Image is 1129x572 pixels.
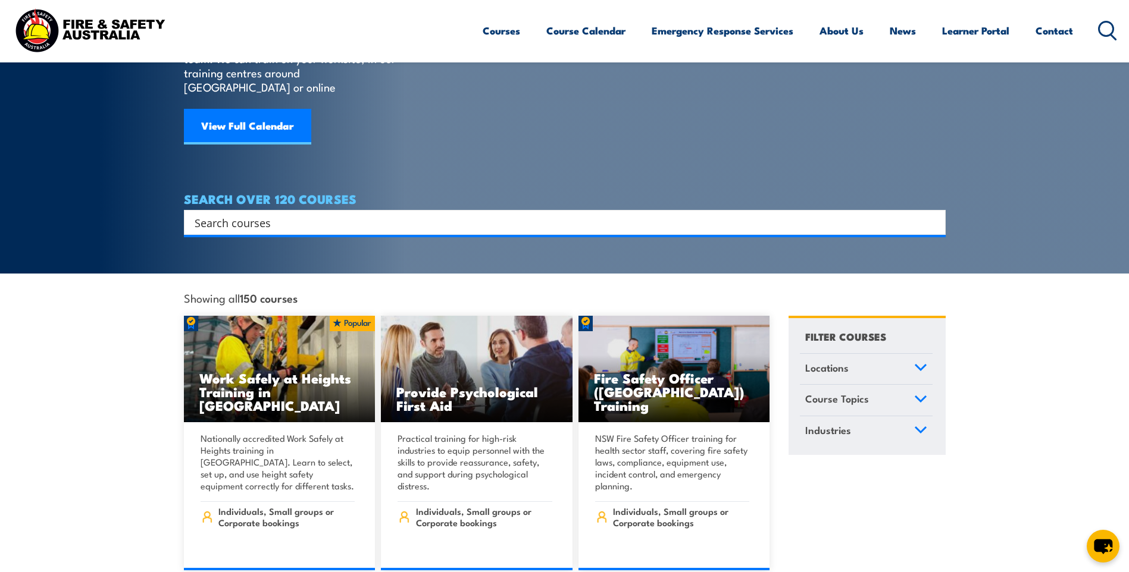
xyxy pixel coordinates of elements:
h3: Work Safely at Heights Training in [GEOGRAPHIC_DATA] [199,371,360,412]
button: chat-button [1087,530,1119,562]
img: Mental Health First Aid Training Course from Fire & Safety Australia [381,316,573,423]
p: NSW Fire Safety Officer training for health sector staff, covering fire safety laws, compliance, ... [595,432,750,492]
a: Provide Psychological First Aid [381,316,573,423]
span: Individuals, Small groups or Corporate bookings [218,505,355,528]
h3: Fire Safety Officer ([GEOGRAPHIC_DATA]) Training [594,371,755,412]
a: Learner Portal [942,15,1009,46]
span: Course Topics [805,391,869,407]
span: Individuals, Small groups or Corporate bookings [613,505,749,528]
a: About Us [820,15,864,46]
img: Work Safely at Heights Training (1) [184,316,376,423]
form: Search form [197,214,922,231]
span: Industries [805,422,851,438]
a: Emergency Response Services [652,15,793,46]
a: Locations [800,354,933,385]
a: View Full Calendar [184,109,311,144]
img: Fire Safety Advisor [578,316,770,423]
h4: FILTER COURSES [805,328,886,344]
p: Find a course thats right for you and your team. We can train on your worksite, in our training c... [184,37,401,94]
a: Courses [483,15,520,46]
a: Course Calendar [546,15,626,46]
a: Fire Safety Officer ([GEOGRAPHIC_DATA]) Training [578,316,770,423]
a: News [890,15,916,46]
input: Search input [195,213,920,231]
a: Work Safely at Heights Training in [GEOGRAPHIC_DATA] [184,316,376,423]
p: Nationally accredited Work Safely at Heights training in [GEOGRAPHIC_DATA]. Learn to select, set ... [201,432,355,492]
span: Locations [805,360,849,376]
a: Industries [800,416,933,447]
span: Showing all [184,291,298,304]
h4: SEARCH OVER 120 COURSES [184,192,946,205]
a: Contact [1036,15,1073,46]
p: Practical training for high-risk industries to equip personnel with the skills to provide reassur... [398,432,552,492]
button: Search magnifier button [925,214,942,231]
h3: Provide Psychological First Aid [396,385,557,412]
strong: 150 courses [240,290,298,306]
span: Individuals, Small groups or Corporate bookings [416,505,552,528]
a: Course Topics [800,385,933,416]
